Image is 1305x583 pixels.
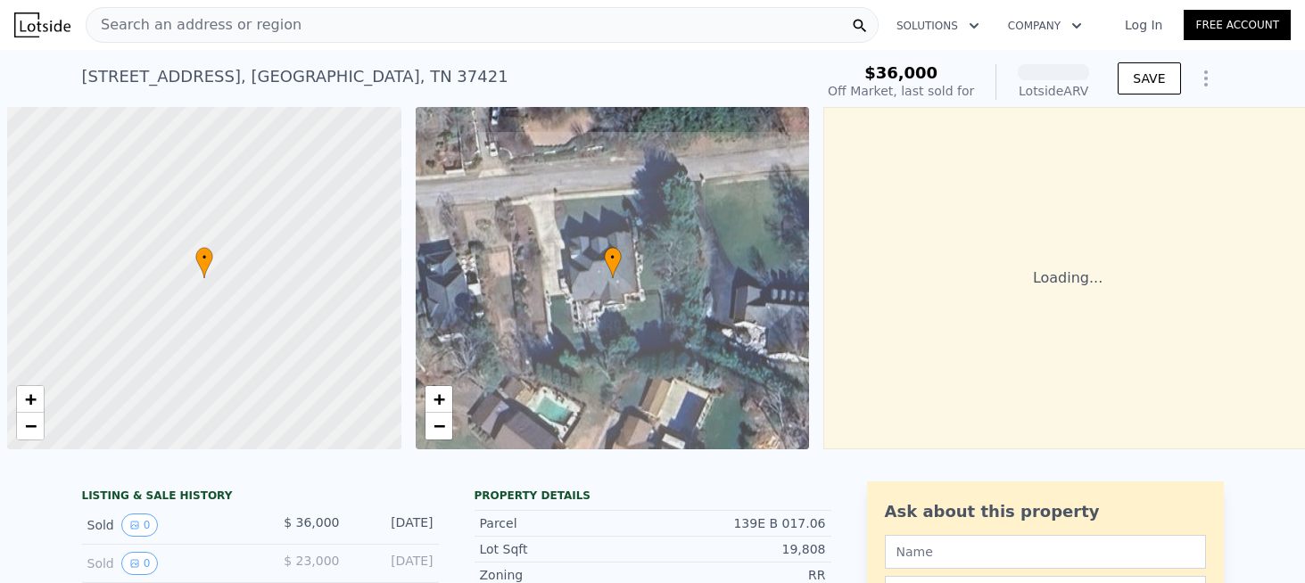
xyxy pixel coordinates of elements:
button: View historical data [121,552,159,575]
div: 139E B 017.06 [653,514,826,532]
button: View historical data [121,513,159,537]
span: + [433,388,444,410]
a: Zoom in [425,386,452,413]
a: Zoom out [425,413,452,439]
span: $ 36,000 [284,515,339,530]
div: • [195,247,213,278]
div: Off Market, last sold for [828,82,974,100]
span: • [195,250,213,266]
div: Sold [87,513,246,537]
div: [DATE] [354,513,434,537]
button: Company [994,10,1096,42]
span: Search an address or region [87,14,301,36]
div: Lot Sqft [480,540,653,558]
span: • [604,250,622,266]
a: Zoom out [17,413,44,439]
div: • [604,247,622,278]
a: Free Account [1184,10,1291,40]
div: Parcel [480,514,653,532]
span: − [25,415,37,437]
div: Lotside ARV [1018,82,1089,100]
div: Sold [87,552,246,575]
button: SAVE [1118,62,1180,94]
div: 19,808 [653,540,826,558]
button: Show Options [1188,61,1224,96]
span: − [433,415,444,437]
span: $ 23,000 [284,554,339,568]
div: Property details [475,489,831,503]
div: LISTING & SALE HISTORY [82,489,439,506]
a: Zoom in [17,386,44,413]
span: + [25,388,37,410]
img: Lotside [14,12,70,37]
input: Name [885,535,1206,569]
div: [DATE] [354,552,434,575]
span: $36,000 [864,63,937,82]
a: Log In [1103,16,1184,34]
div: Ask about this property [885,499,1206,524]
button: Solutions [882,10,994,42]
div: [STREET_ADDRESS] , [GEOGRAPHIC_DATA] , TN 37421 [82,64,508,89]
